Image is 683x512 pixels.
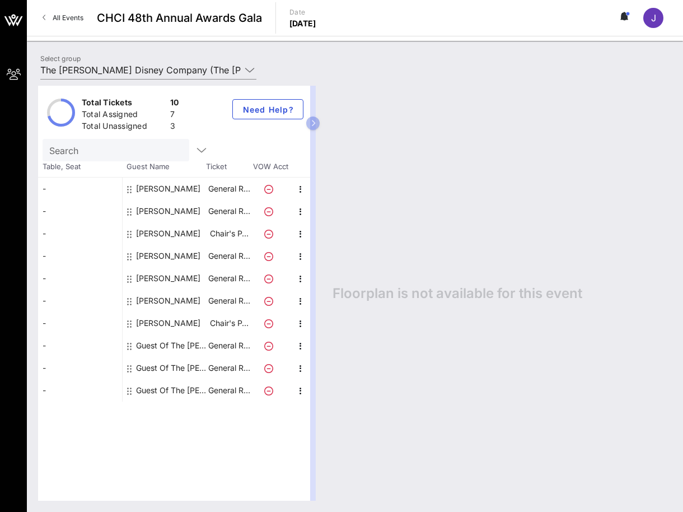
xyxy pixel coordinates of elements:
div: Total Unassigned [82,120,166,134]
p: [DATE] [289,18,316,29]
span: All Events [53,13,83,22]
div: - [38,245,122,267]
div: Guest Of The Walt Disney Company [136,379,207,402]
div: Adrienne Chistolini [136,178,200,200]
div: 7 [170,109,179,123]
div: - [38,178,122,200]
span: VOW Acct [251,161,290,173]
p: General R… [207,200,251,222]
div: Total Tickets [82,97,166,111]
span: Ticket [206,161,251,173]
p: General R… [207,290,251,312]
p: General R… [207,245,251,267]
span: J [651,12,656,24]
div: - [38,267,122,290]
div: - [38,290,122,312]
div: - [38,312,122,334]
div: Karen Greenfield [136,267,200,290]
p: General R… [207,379,251,402]
div: - [38,222,122,245]
p: Chair's P… [207,312,251,334]
a: All Events [36,9,90,27]
div: 3 [170,120,179,134]
div: Jessica Moore [136,245,200,267]
span: Guest Name [122,161,206,173]
span: Table, Seat [38,161,122,173]
div: - [38,379,122,402]
div: Alivia Roberts [136,200,200,222]
div: Maria Kirby [136,290,200,312]
span: Floorplan is not available for this event [333,285,582,302]
div: 10 [170,97,179,111]
p: General R… [207,178,251,200]
div: J [643,8,663,28]
div: Guest Of The Walt Disney Company [136,334,207,357]
p: General R… [207,334,251,357]
label: Select group [40,54,81,63]
p: General R… [207,357,251,379]
p: General R… [207,267,251,290]
div: - [38,357,122,379]
div: Guest Of The Walt Disney Company [136,357,207,379]
div: - [38,200,122,222]
div: Total Assigned [82,109,166,123]
p: Date [289,7,316,18]
div: - [38,334,122,357]
p: Chair's P… [207,222,251,245]
span: CHCI 48th Annual Awards Gala [97,10,262,26]
div: Jaqueline Serrano [136,222,200,245]
button: Need Help? [232,99,303,119]
div: Susan Fox [136,312,200,334]
span: Need Help? [242,105,294,114]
